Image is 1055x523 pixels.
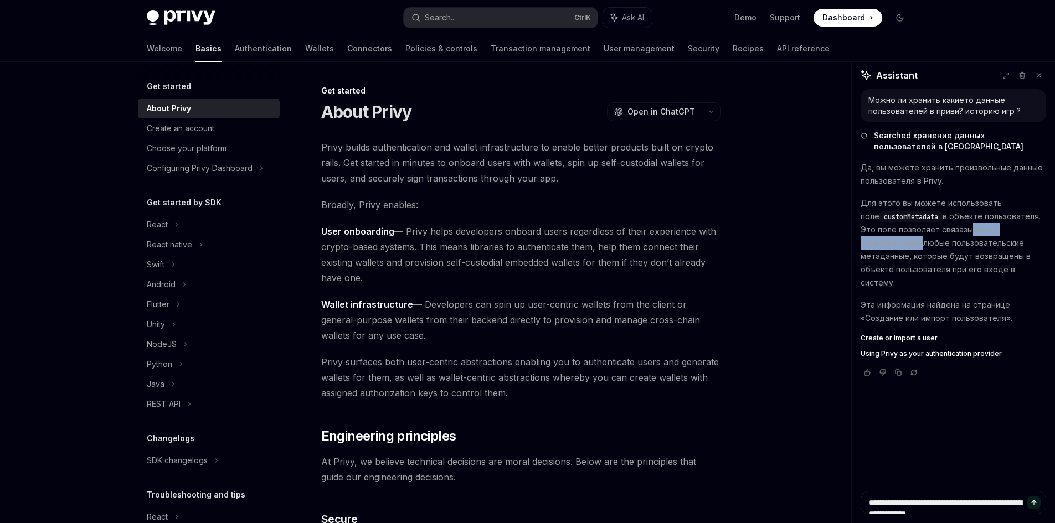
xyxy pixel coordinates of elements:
[861,349,1002,358] span: Using Privy as your authentication provider
[874,130,1046,152] span: Searched хранение данных пользователей в [GEOGRAPHIC_DATA]
[321,224,721,286] span: — Privy helps developers onboard users regardless of their experience with crypto-based systems. ...
[425,11,456,24] div: Search...
[147,238,192,251] div: React native
[321,197,721,213] span: Broadly, Privy enables:
[861,349,1046,358] a: Using Privy as your authentication provider
[147,35,182,62] a: Welcome
[861,161,1046,188] p: Да, вы можете хранить произвольные данные пользователя в Privy.
[321,427,456,445] span: Engineering principles
[861,130,1046,152] button: Searched хранение данных пользователей в [GEOGRAPHIC_DATA]
[147,318,165,331] div: Unity
[138,99,280,118] a: About Privy
[321,297,721,343] span: — Developers can spin up user-centric wallets from the client or general-purpose wallets from the...
[604,35,675,62] a: User management
[321,454,721,485] span: At Privy, we believe technical decisions are moral decisions. Below are the principles that guide...
[321,299,413,310] strong: Wallet infrastructure
[491,35,590,62] a: Transaction management
[195,35,222,62] a: Basics
[884,213,938,221] span: customMetadata
[147,162,253,175] div: Configuring Privy Dashboard
[347,35,392,62] a: Connectors
[321,139,721,186] span: Privy builds authentication and wallet infrastructure to enable better products built on crypto r...
[147,454,208,467] div: SDK changelogs
[603,8,652,28] button: Ask AI
[622,12,644,23] span: Ask AI
[147,10,215,25] img: dark logo
[404,8,598,28] button: Search...CtrlK
[688,35,719,62] a: Security
[607,102,702,121] button: Open in ChatGPT
[861,298,1046,325] p: Эта информация найдена на странице «Создание или импорт пользователя».
[138,118,280,138] a: Create an account
[734,12,756,23] a: Demo
[814,9,882,27] a: Dashboard
[147,102,191,115] div: About Privy
[405,35,477,62] a: Policies & controls
[235,35,292,62] a: Authentication
[321,85,721,96] div: Get started
[147,397,181,411] div: REST API
[627,106,695,117] span: Open in ChatGPT
[891,9,909,27] button: Toggle dark mode
[321,226,394,237] strong: User onboarding
[777,35,830,62] a: API reference
[147,122,214,135] div: Create an account
[861,196,1046,289] p: Для этого вы можете использовать поле в объекте пользователя. Это поле позволяет связазывать с по...
[305,35,334,62] a: Wallets
[1027,496,1041,509] button: Send message
[147,298,169,311] div: Flutter
[147,358,172,371] div: Python
[321,354,721,401] span: Privy surfaces both user-centric abstractions enabling you to authenticate users and generate wal...
[147,258,164,271] div: Swift
[147,432,194,445] h5: Changelogs
[321,102,412,122] h1: About Privy
[147,142,227,155] div: Choose your platform
[147,218,168,231] div: React
[574,13,591,22] span: Ctrl K
[147,377,164,391] div: Java
[868,95,1038,117] div: Можно ли хранить какието данные пользователей в приви? историю игр ?
[733,35,764,62] a: Recipes
[138,138,280,158] a: Choose your platform
[876,69,918,82] span: Assistant
[147,196,222,209] h5: Get started by SDK
[147,338,177,351] div: NodeJS
[147,278,176,291] div: Android
[147,488,245,501] h5: Troubleshooting and tips
[861,334,938,343] span: Create or import a user
[770,12,800,23] a: Support
[861,334,1046,343] a: Create or import a user
[147,80,191,93] h5: Get started
[822,12,865,23] span: Dashboard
